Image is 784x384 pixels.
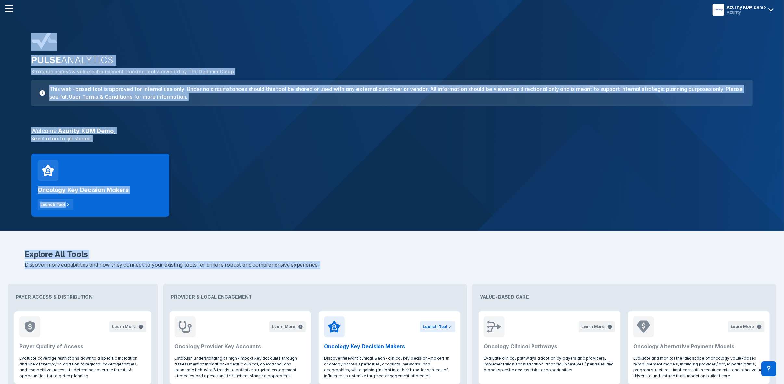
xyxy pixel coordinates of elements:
[633,355,765,379] p: Evaluate and monitor the landscape of oncology value-based reimbursement models, including provid...
[19,342,146,350] h2: Payer Quality of Access
[420,321,455,332] button: Launch Tool
[761,361,776,376] div: Contact Support
[484,355,615,373] p: Evaluate clinical pathways adoption by payers and providers, implementation sophistication, finan...
[25,261,759,269] p: Discover more capabilities and how they connect to your existing tools for a more robust and comp...
[324,342,455,350] h2: Oncology Key Decision Makers
[581,324,605,330] div: Learn More
[40,202,65,208] div: Launch Tool
[61,55,114,66] span: ANALYTICS
[31,55,753,66] h2: PULSE
[269,321,306,332] button: Learn More
[731,324,754,330] div: Learn More
[38,186,129,194] h2: Oncology Key Decision Makers
[272,324,295,330] div: Learn More
[484,342,615,350] h2: Oncology Clinical Pathways
[324,355,455,379] p: Discover relevant clinical & non-clinical key decision-makers in oncology across specialties, acc...
[5,5,13,12] img: menu--horizontal.svg
[31,127,57,134] span: Welcome
[175,355,306,379] p: Establish understanding of high-impact key accounts through assessment of indication-specific cli...
[31,154,169,217] a: Oncology Key Decision MakersLaunch Tool
[423,324,447,330] div: Launch Tool
[728,321,765,332] button: Learn More
[727,5,766,10] div: Azurity KDM Demo
[27,128,757,134] h3: Azurity KDM Demo ,
[31,33,57,49] img: pulse-analytics-logo
[579,321,615,332] button: Learn More
[109,321,146,332] button: Learn More
[45,85,745,101] h3: This web-based tool is approved for internal use only. Under no circumstances should this tool be...
[27,135,757,142] p: Select a tool to get started:
[25,250,759,258] h2: Explore All Tools
[31,68,753,75] p: Strategic access & value enhancement tracking tools powered by The Dedham Group
[727,10,766,15] div: Azurity
[633,342,765,350] h2: Oncology Alternative Payment Models
[10,286,155,307] div: Payer Access & Distribution
[175,342,306,350] h2: Oncology Provider Key Accounts
[714,5,723,14] img: menu button
[69,94,133,100] a: User Terms & Conditions
[19,355,146,379] p: Evaluate coverage restrictions down to a specific indication and line of therapy, in addition to ...
[112,324,135,330] div: Learn More
[38,199,73,210] button: Launch Tool
[475,286,774,307] div: Value-Based Care
[166,286,465,307] div: Provider & Local Engagement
